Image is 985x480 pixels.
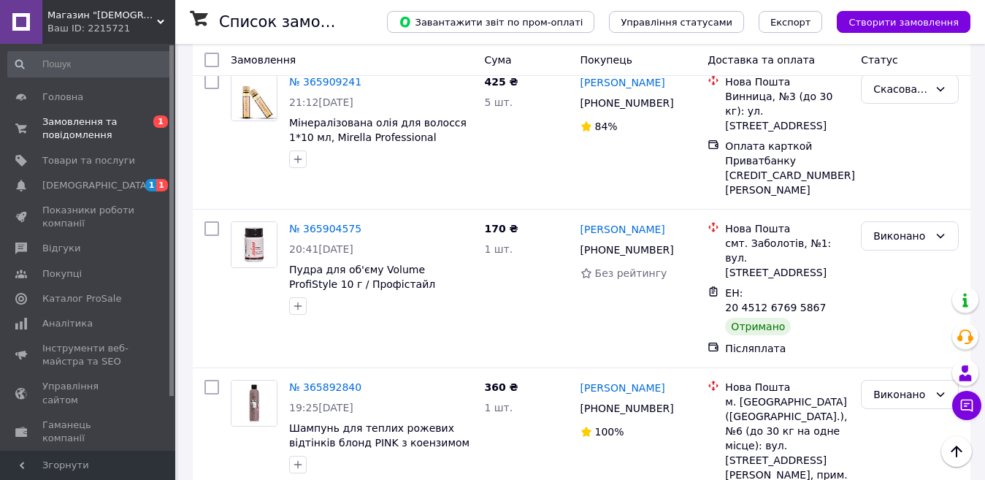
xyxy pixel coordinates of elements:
[873,81,929,97] div: Скасовано
[289,381,361,393] a: № 365892840
[42,292,121,305] span: Каталог ProSale
[153,115,168,128] span: 1
[578,240,677,260] div: [PHONE_NUMBER]
[42,204,135,230] span: Показники роботи компанії
[770,17,811,28] span: Експорт
[47,22,175,35] div: Ваш ID: 2215721
[289,223,361,235] a: № 365904575
[42,242,80,255] span: Відгуки
[399,15,583,28] span: Завантажити звіт по пром-оплаті
[219,13,367,31] h1: Список замовлень
[861,54,898,66] span: Статус
[580,54,632,66] span: Покупець
[42,317,93,330] span: Аналітика
[42,267,82,281] span: Покупці
[873,228,929,244] div: Виконано
[387,11,594,33] button: Завантажити звіт по пром-оплаті
[725,318,791,335] div: Отримано
[289,402,353,414] span: 19:25[DATE]
[595,426,624,438] span: 100%
[42,91,83,104] span: Головна
[725,75,849,89] div: Нова Пошта
[725,139,849,197] div: Оплата карткой Приватбанку [CREDIT_CARD_NUMBER] [PERSON_NAME]
[289,243,353,255] span: 20:41[DATE]
[595,267,667,279] span: Без рейтингу
[289,264,435,290] a: Пудра для об'єму Volume ProfiStyle 10 г / Профістайл
[725,221,849,236] div: Нова Пошта
[941,436,972,467] button: Наверх
[231,222,277,267] img: Фото товару
[484,76,518,88] span: 425 ₴
[231,54,296,66] span: Замовлення
[156,179,168,191] span: 1
[484,381,518,393] span: 360 ₴
[484,54,511,66] span: Cума
[42,179,150,192] span: [DEMOGRAPHIC_DATA]
[578,398,677,419] div: [PHONE_NUMBER]
[952,391,981,420] button: Чат з покупцем
[725,236,849,280] div: смт. Заболотів, №1: вул. [STREET_ADDRESS]
[231,381,277,426] img: Фото товару
[759,11,823,33] button: Експорт
[580,75,665,90] a: [PERSON_NAME]
[289,117,467,158] a: Мінералізована олія для волосся 1*10 мл, Mirella Professional Mineralizing Oil Keratin
[484,243,513,255] span: 1 шт.
[708,54,815,66] span: Доставка та оплата
[725,287,826,313] span: ЕН: 20 4512 6769 5867
[609,11,744,33] button: Управління статусами
[848,17,959,28] span: Створити замовлення
[484,402,513,414] span: 1 шт.
[231,221,277,268] a: Фото товару
[289,96,353,108] span: 21:12[DATE]
[725,380,849,395] div: Нова Пошта
[837,11,970,33] button: Створити замовлення
[145,179,157,191] span: 1
[725,341,849,356] div: Післяплата
[725,89,849,133] div: Винница, №3 (до 30 кг): ул. [STREET_ADDRESS]
[231,75,277,121] a: Фото товару
[7,51,172,77] input: Пошук
[595,121,618,132] span: 84%
[289,76,361,88] a: № 365909241
[484,223,518,235] span: 170 ₴
[578,93,677,113] div: [PHONE_NUMBER]
[484,96,513,108] span: 5 шт.
[822,15,970,27] a: Створити замовлення
[580,381,665,395] a: [PERSON_NAME]
[873,386,929,403] div: Виконано
[42,154,135,167] span: Товари та послуги
[42,115,135,142] span: Замовлення та повідомлення
[47,9,157,22] span: Магазин "LADY"
[42,380,135,406] span: Управління сайтом
[42,342,135,368] span: Інструменти веб-майстра та SEO
[231,75,277,121] img: Фото товару
[621,17,732,28] span: Управління статусами
[42,419,135,445] span: Гаманець компанії
[580,222,665,237] a: [PERSON_NAME]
